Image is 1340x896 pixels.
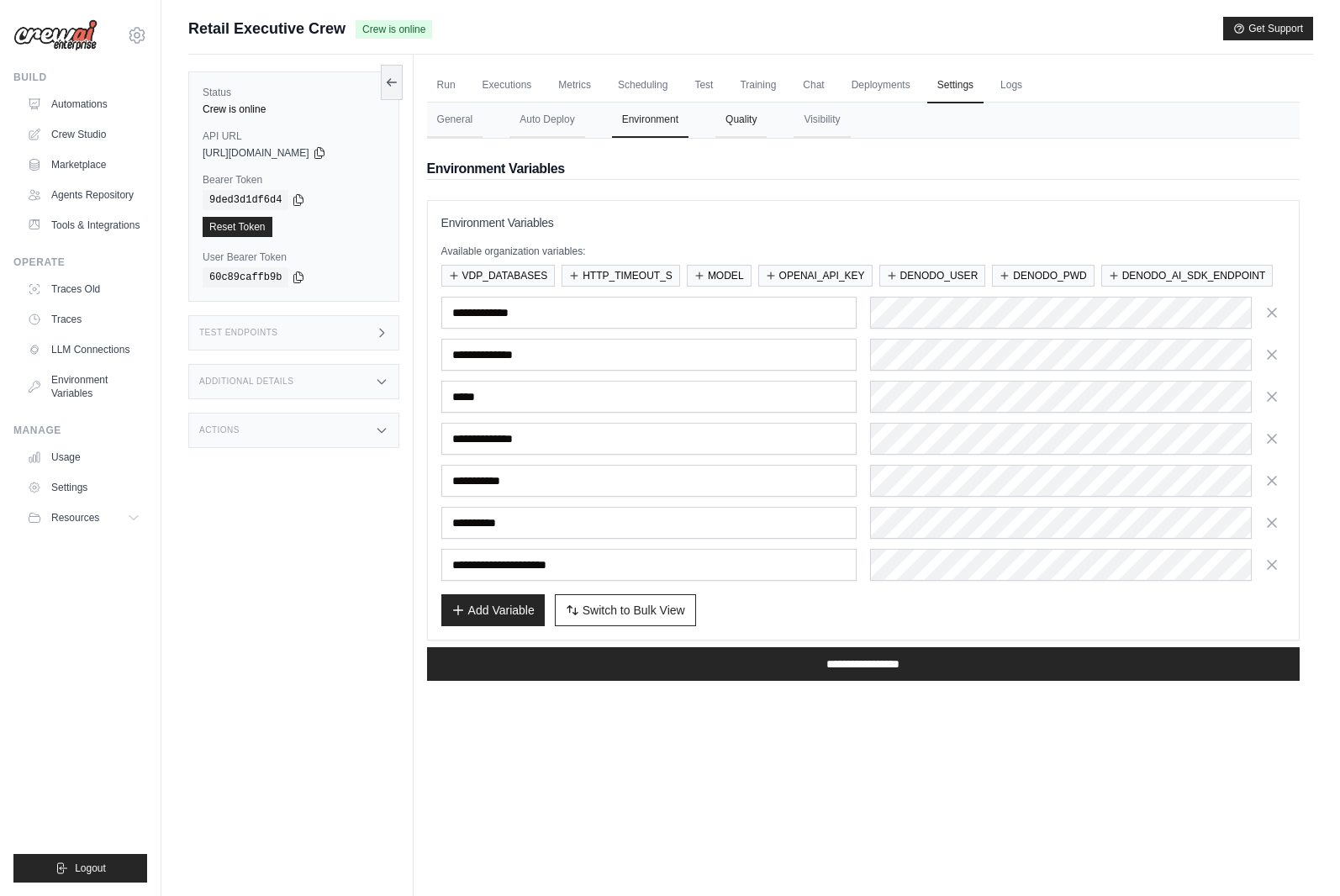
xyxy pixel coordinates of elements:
[20,151,147,178] a: Marketplace
[356,20,432,39] span: Crew is online
[203,217,272,237] a: Reset Token
[687,265,752,287] button: MODEL
[441,265,556,287] button: VDP_DATABASES
[13,256,147,269] div: Operate
[51,511,99,524] span: Resources
[730,68,786,103] a: Training
[841,68,921,103] a: Deployments
[583,602,685,619] span: Switch to Bulk View
[441,594,545,626] button: Add Variable
[203,250,385,264] label: User Bearer Token
[427,68,466,103] a: Run
[20,444,147,471] a: Usage
[441,214,1285,231] h3: Environment Variables
[548,68,601,103] a: Metrics
[758,265,873,287] button: OPENAI_API_KEY
[472,68,542,103] a: Executions
[509,103,584,138] button: Auto Deploy
[927,68,984,103] a: Settings
[794,103,850,138] button: Visibility
[612,103,688,138] button: Environment
[203,86,385,99] label: Status
[427,103,483,138] button: General
[441,245,1285,258] p: Available organization variables:
[13,854,147,883] button: Logout
[992,265,1094,287] button: DENODO_PWD
[13,424,147,437] div: Manage
[793,68,834,103] a: Chat
[684,68,723,103] a: Test
[20,276,147,303] a: Traces Old
[203,146,309,160] span: [URL][DOMAIN_NAME]
[75,862,106,875] span: Logout
[203,190,288,210] code: 9ded3d1df6d4
[1223,17,1313,40] button: Get Support
[427,103,1300,138] nav: Tabs
[879,265,986,287] button: DENODO_USER
[203,129,385,143] label: API URL
[203,173,385,187] label: Bearer Token
[1101,265,1274,287] button: DENODO_AI_SDK_ENDPOINT
[20,336,147,363] a: LLM Connections
[20,474,147,501] a: Settings
[188,17,346,40] span: Retail Executive Crew
[20,504,147,531] button: Resources
[13,71,147,84] div: Build
[199,377,293,387] h3: Additional Details
[199,328,278,338] h3: Test Endpoints
[555,594,696,626] button: Switch to Bulk View
[20,91,147,118] a: Automations
[20,306,147,333] a: Traces
[990,68,1032,103] a: Logs
[20,366,147,407] a: Environment Variables
[20,212,147,239] a: Tools & Integrations
[608,68,678,103] a: Scheduling
[13,19,98,51] img: Logo
[20,182,147,208] a: Agents Repository
[203,103,385,116] div: Crew is online
[199,425,240,435] h3: Actions
[715,103,767,138] button: Quality
[203,267,288,287] code: 60c89caffb9b
[427,159,1300,179] h2: Environment Variables
[562,265,680,287] button: HTTP_TIMEOUT_S
[20,121,147,148] a: Crew Studio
